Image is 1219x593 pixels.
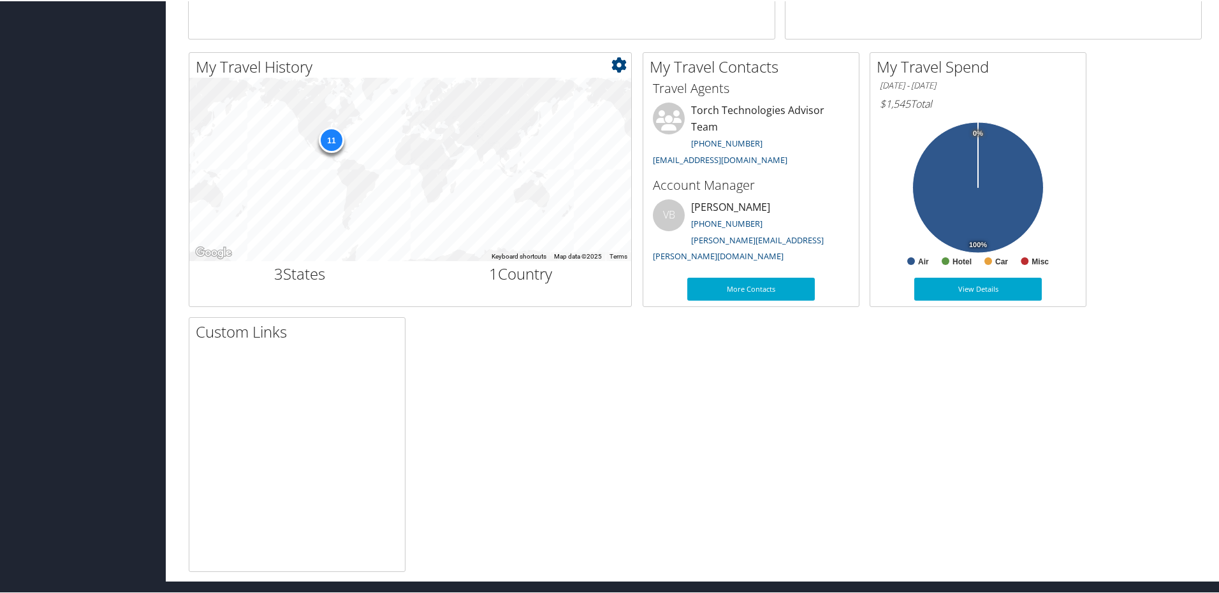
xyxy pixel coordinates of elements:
h2: States [199,262,401,283]
a: Open this area in Google Maps (opens a new window) [193,243,235,260]
tspan: 100% [969,240,987,248]
text: Air [918,256,929,265]
h6: [DATE] - [DATE] [880,78,1076,90]
text: Misc [1032,256,1049,265]
li: Torch Technologies Advisor Team [646,101,856,169]
div: VB [653,198,685,230]
a: [EMAIL_ADDRESS][DOMAIN_NAME] [653,153,787,164]
div: 11 [319,126,344,152]
span: $1,545 [880,96,910,110]
span: 1 [489,262,498,283]
span: Map data ©2025 [554,252,602,259]
tspan: 0% [973,129,983,136]
span: 3 [274,262,283,283]
h2: My Travel Spend [877,55,1086,76]
text: Car [995,256,1008,265]
a: [PERSON_NAME][EMAIL_ADDRESS][PERSON_NAME][DOMAIN_NAME] [653,233,824,261]
text: Hotel [953,256,972,265]
h3: Travel Agents [653,78,849,96]
a: [PHONE_NUMBER] [691,136,763,148]
h2: My Travel History [196,55,631,76]
a: View Details [914,276,1042,299]
h6: Total [880,96,1076,110]
a: More Contacts [687,276,815,299]
h2: My Travel Contacts [650,55,859,76]
h3: Account Manager [653,175,849,193]
li: [PERSON_NAME] [646,198,856,266]
a: Terms (opens in new tab) [609,252,627,259]
img: Google [193,243,235,260]
button: Keyboard shortcuts [492,251,546,260]
h2: Country [420,262,622,283]
a: [PHONE_NUMBER] [691,217,763,228]
h2: Custom Links [196,320,405,341]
